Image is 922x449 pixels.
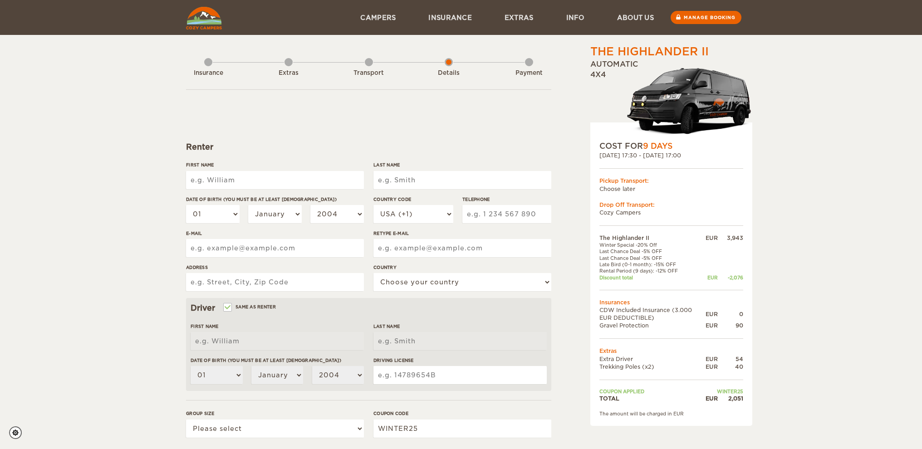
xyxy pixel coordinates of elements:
div: EUR [706,310,718,318]
label: Last Name [373,161,551,168]
label: Coupon code [373,410,551,417]
div: EUR [706,355,718,363]
div: Renter [186,142,551,152]
td: Insurances [599,298,743,306]
td: TOTAL [599,395,706,402]
input: e.g. 14789654B [373,366,547,384]
label: Driving License [373,357,547,364]
td: Extras [599,347,743,355]
td: The Highlander II [599,234,706,242]
input: Same as renter [224,305,230,311]
div: 3,943 [718,234,743,242]
label: Country Code [373,196,453,203]
div: EUR [706,363,718,371]
img: stor-langur-223.png [627,62,752,141]
div: EUR [706,234,718,242]
div: -2,076 [718,274,743,281]
td: Trekking Poles (x2) [599,363,706,371]
td: Last Chance Deal -5% OFF [599,255,706,261]
td: WINTER25 [706,388,743,395]
div: Details [424,69,474,78]
div: The Highlander II [590,44,709,59]
div: Driver [191,303,547,313]
label: Telephone [462,196,551,203]
div: The amount will be charged in EUR [599,410,743,417]
div: 54 [718,355,743,363]
div: Extras [264,69,314,78]
label: Country [373,264,551,271]
td: Last Chance Deal -5% OFF [599,248,706,254]
td: Extra Driver [599,355,706,363]
td: Gravel Protection [599,322,706,329]
div: [DATE] 17:30 - [DATE] 17:00 [599,151,743,159]
input: e.g. example@example.com [373,239,551,257]
input: e.g. Street, City, Zip Code [186,273,364,291]
input: e.g. 1 234 567 890 [462,205,551,223]
a: Cookie settings [9,426,28,439]
label: Date of birth (You must be at least [DEMOGRAPHIC_DATA]) [186,196,364,203]
td: Rental Period (9 days): -12% OFF [599,268,706,274]
label: Same as renter [224,303,276,311]
div: COST FOR [599,141,743,151]
a: Manage booking [671,11,741,24]
div: 90 [718,322,743,329]
div: Transport [344,69,394,78]
input: e.g. Smith [373,171,551,189]
input: e.g. Smith [373,332,547,350]
td: Discount total [599,274,706,281]
label: First Name [191,323,364,330]
div: Payment [504,69,554,78]
label: E-mail [186,230,364,237]
label: First Name [186,161,364,168]
div: EUR [706,322,718,329]
input: e.g. William [186,171,364,189]
input: e.g. William [191,332,364,350]
label: Retype E-mail [373,230,551,237]
input: e.g. example@example.com [186,239,364,257]
div: EUR [706,274,718,281]
div: Pickup Transport: [599,177,743,185]
div: 40 [718,363,743,371]
label: Group size [186,410,364,417]
div: 0 [718,310,743,318]
div: Drop Off Transport: [599,201,743,209]
img: Cozy Campers [186,7,222,29]
td: Cozy Campers [599,209,743,216]
td: Choose later [599,185,743,193]
td: Late Bird (0-1 month): -15% OFF [599,261,706,268]
label: Last Name [373,323,547,330]
label: Address [186,264,364,271]
div: EUR [706,395,718,402]
div: 2,051 [718,395,743,402]
div: Automatic 4x4 [590,59,752,141]
td: Coupon applied [599,388,706,395]
td: CDW Included Insurance (3.000 EUR DEDUCTIBLE) [599,306,706,322]
div: Insurance [183,69,233,78]
td: Winter Special -20% Off [599,242,706,248]
span: 9 Days [643,142,672,151]
label: Date of birth (You must be at least [DEMOGRAPHIC_DATA]) [191,357,364,364]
